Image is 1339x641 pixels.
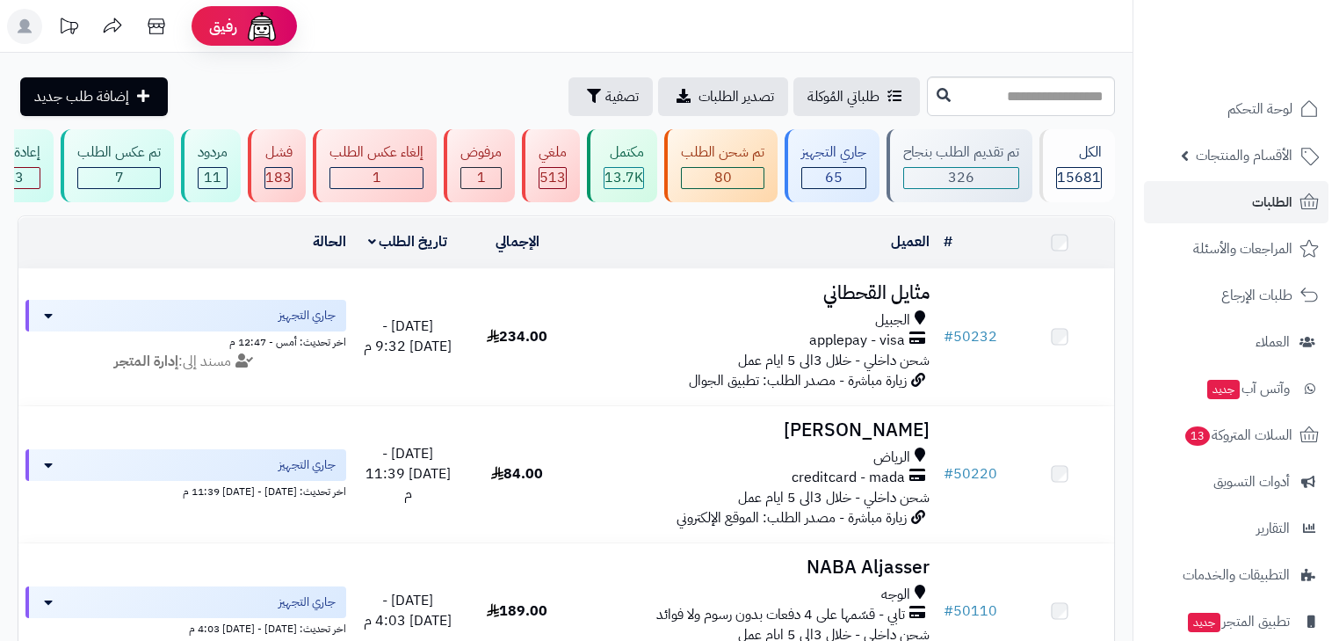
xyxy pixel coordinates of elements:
[875,310,910,331] span: الجبيل
[1184,426,1211,447] span: 13
[903,142,1019,163] div: تم تقديم الطلب بنجاح
[1144,507,1328,550] a: التقارير
[792,468,905,488] span: creditcard - mada
[115,167,124,188] span: 7
[1221,283,1292,308] span: طلبات الإرجاع
[1036,129,1118,202] a: الكل15681
[1205,376,1290,401] span: وآتس آب
[329,142,423,163] div: إلغاء عكس الطلب
[539,142,567,163] div: ملغي
[373,167,381,188] span: 1
[681,142,764,163] div: تم شحن الطلب
[944,601,953,622] span: #
[114,351,178,372] strong: إدارة المتجر
[661,129,781,202] a: تم شحن الطلب 80
[279,456,336,474] span: جاري التجهيز
[1144,414,1328,456] a: السلات المتروكة13
[579,420,930,441] h3: [PERSON_NAME]
[20,77,168,116] a: إضافة طلب جديد
[1186,609,1290,634] span: تطبيق المتجر
[881,585,910,605] span: الوجه
[1256,516,1290,541] span: التقارير
[738,487,930,508] span: شحن داخلي - خلال 3الى 5 ايام عمل
[1144,368,1328,410] a: وآتس آبجديد
[904,168,1018,188] div: 326
[1220,13,1322,50] img: logo-2.png
[1144,228,1328,270] a: المراجعات والأسئلة
[1193,237,1292,261] span: المراجعات والأسئلة
[244,129,309,202] a: فشل 183
[309,129,440,202] a: إلغاء عكس الطلب 1
[781,129,883,202] a: جاري التجهيز 65
[1144,88,1328,130] a: لوحة التحكم
[366,443,451,505] span: [DATE] - [DATE] 11:39 م
[1252,190,1292,215] span: الطلبات
[364,316,452,357] span: [DATE] - [DATE] 9:32 م
[198,142,228,163] div: مردود
[948,167,974,188] span: 326
[801,142,866,163] div: جاري التجهيز
[698,86,774,107] span: تصدير الطلبات
[279,307,336,324] span: جاري التجهيز
[658,77,788,116] a: تصدير الطلبات
[1183,563,1290,587] span: التطبيقات والخدمات
[944,231,952,252] a: #
[460,142,502,163] div: مرفوض
[539,168,566,188] div: 513
[944,463,997,484] a: #50220
[244,9,279,44] img: ai-face.png
[1188,613,1220,632] span: جديد
[944,326,953,347] span: #
[539,167,566,188] span: 513
[579,557,930,578] h3: NABA Aljasser
[677,507,907,528] span: زيارة مباشرة - مصدر الطلب: الموقع الإلكتروني
[1144,181,1328,223] a: الطلبات
[738,350,930,371] span: شحن داخلي - خلال 3الى 5 ايام عمل
[583,129,661,202] a: مكتمل 13.7K
[1207,380,1240,399] span: جديد
[891,231,930,252] a: العميل
[809,331,905,351] span: applepay - visa
[807,86,879,107] span: طلباتي المُوكلة
[265,167,292,188] span: 183
[604,142,644,163] div: مكتمل
[209,16,237,37] span: رفيق
[689,370,907,391] span: زيارة مباشرة - مصدر الطلب: تطبيق الجوال
[364,590,452,631] span: [DATE] - [DATE] 4:03 م
[477,167,486,188] span: 1
[177,129,244,202] a: مردود 11
[825,167,843,188] span: 65
[579,283,930,303] h3: مثايل القحطاني
[1144,461,1328,503] a: أدوات التسويق
[204,167,221,188] span: 11
[1057,167,1101,188] span: 15681
[605,86,639,107] span: تصفية
[57,129,177,202] a: تم عكس الطلب 7
[1213,470,1290,494] span: أدوات التسويق
[487,326,547,347] span: 234.00
[12,352,359,372] div: مسند إلى:
[1144,274,1328,317] a: طلبات الإرجاع
[313,231,346,252] a: الحالة
[77,142,161,163] div: تم عكس الطلب
[199,168,227,188] div: 11
[568,77,653,116] button: تصفية
[944,601,997,622] a: #50110
[34,86,129,107] span: إضافة طلب جديد
[604,168,643,188] div: 13739
[944,326,997,347] a: #50232
[25,618,346,637] div: اخر تحديث: [DATE] - [DATE] 4:03 م
[1144,321,1328,363] a: العملاء
[461,168,501,188] div: 1
[487,601,547,622] span: 189.00
[656,605,905,625] span: تابي - قسّمها على 4 دفعات بدون رسوم ولا فوائد
[1056,142,1102,163] div: الكل
[518,129,583,202] a: ملغي 513
[496,231,539,252] a: الإجمالي
[47,9,90,48] a: تحديثات المنصة
[330,168,423,188] div: 1
[1196,143,1292,168] span: الأقسام والمنتجات
[883,129,1036,202] a: تم تقديم الطلب بنجاح 326
[264,142,293,163] div: فشل
[78,168,160,188] div: 7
